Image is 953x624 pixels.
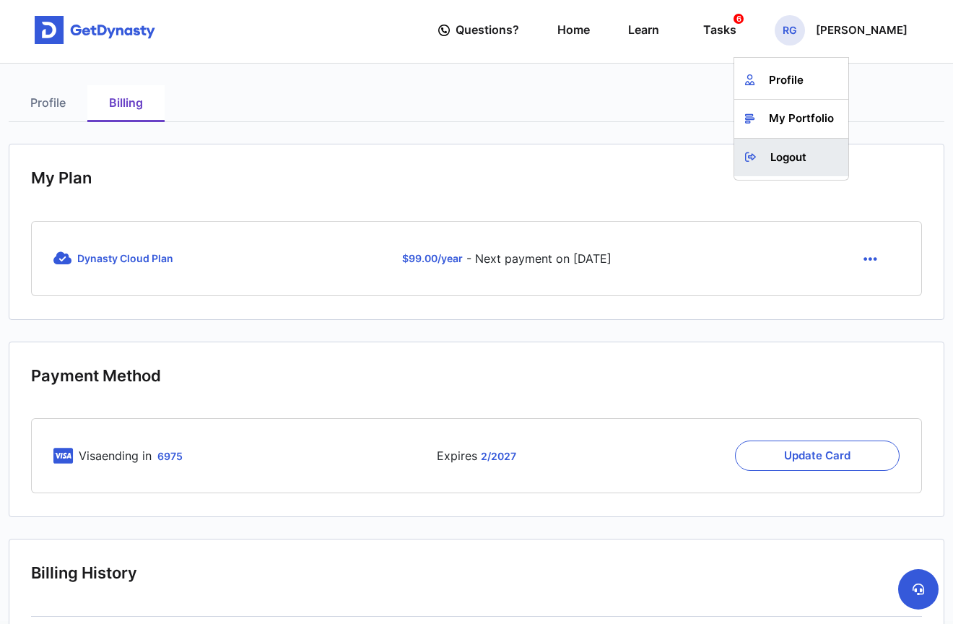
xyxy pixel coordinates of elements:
[157,450,183,462] span: 6975
[481,450,516,462] span: 2 / 2027
[734,100,848,138] a: My Portfolio
[735,441,900,471] button: Update Card
[557,9,590,51] a: Home
[9,85,87,122] a: Profile
[402,252,463,264] span: $ 99.00 /year
[31,563,137,584] span: Billing History
[734,14,744,24] span: 6
[79,447,188,464] div: Visa ending in
[326,243,689,274] div: - Next payment on [DATE]
[734,57,849,181] div: RG[PERSON_NAME]
[35,16,155,45] img: Get started for free with Dynasty Trust Company
[87,85,165,122] a: Billing
[816,25,908,36] p: [PERSON_NAME]
[456,17,519,43] span: Questions?
[77,252,173,264] span: Dynasty Cloud Plan
[703,17,736,43] div: Tasks
[734,61,848,100] a: Profile
[734,139,848,177] a: Logout
[438,9,519,51] a: Questions?
[31,365,161,386] span: Payment Method
[697,9,736,51] a: Tasks6
[628,9,659,51] a: Learn
[775,15,908,45] button: RG[PERSON_NAME]
[31,168,92,188] span: My Plan
[336,441,618,471] div: Expires
[775,15,805,45] span: RG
